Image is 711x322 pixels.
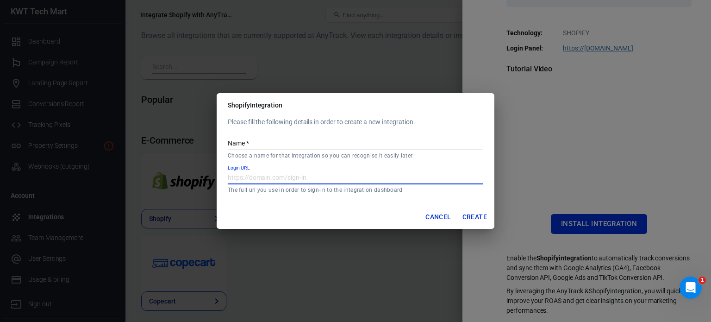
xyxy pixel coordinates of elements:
[699,277,706,284] span: 1
[217,93,494,117] h2: Shopify Integration
[228,172,483,184] input: https://domain.com/sign-in
[228,186,483,194] p: The full url you use in order to sign-in to the integration dashboard
[680,277,702,299] iframe: Intercom live chat
[228,117,483,127] p: Please fill the following details in order to create a new integration.
[459,208,491,226] button: Create
[228,164,250,171] label: Login URL
[228,138,483,150] input: My Shopify
[422,208,455,226] button: Cancel
[228,152,483,159] p: Choose a name for that integration so you can recognise it easily later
